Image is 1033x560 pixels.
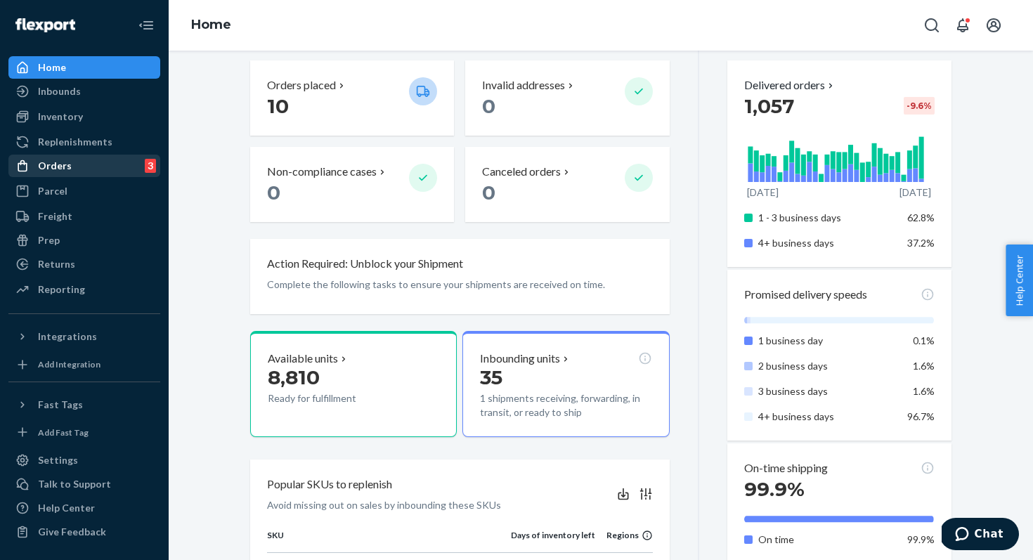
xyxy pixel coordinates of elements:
span: 0 [482,94,495,118]
span: 0 [482,181,495,204]
span: 62.8% [907,211,935,223]
p: 2 business days [758,359,897,373]
span: 8,810 [268,365,320,389]
p: Invalid addresses [482,77,565,93]
span: 99.9% [907,533,935,545]
button: Inbounding units351 shipments receiving, forwarding, in transit, or ready to ship [462,331,669,438]
p: 1 shipments receiving, forwarding, in transit, or ready to ship [480,391,651,419]
p: 4+ business days [758,410,897,424]
a: Reporting [8,278,160,301]
p: Action Required: Unblock your Shipment [267,256,463,272]
div: Integrations [38,330,97,344]
div: Orders [38,159,72,173]
button: Integrations [8,325,160,348]
p: Non-compliance cases [267,164,377,180]
p: Complete the following tasks to ensure your shipments are received on time. [267,278,653,292]
a: Help Center [8,497,160,519]
div: Fast Tags [38,398,83,412]
p: On time [758,533,897,547]
a: Replenishments [8,131,160,153]
button: Canceled orders 0 [465,147,669,222]
span: 37.2% [907,237,935,249]
a: Returns [8,253,160,275]
button: Talk to Support [8,473,160,495]
span: 1.6% [913,360,935,372]
p: 3 business days [758,384,897,398]
p: Popular SKUs to replenish [267,476,392,493]
p: Avoid missing out on sales by inbounding these SKUs [267,498,501,512]
p: Orders placed [267,77,336,93]
span: 1.6% [913,385,935,397]
div: Home [38,60,66,74]
button: Help Center [1006,245,1033,316]
div: Regions [595,529,653,541]
span: 35 [480,365,502,389]
button: Open account menu [980,11,1008,39]
a: Add Fast Tag [8,422,160,444]
a: Settings [8,449,160,471]
button: Open Search Box [918,11,946,39]
p: 1 business day [758,334,897,348]
div: Inbounds [38,84,81,98]
span: 99.9% [744,477,805,501]
p: [DATE] [899,185,931,200]
p: Ready for fulfillment [268,391,398,405]
div: Reporting [38,282,85,297]
span: 10 [267,94,289,118]
button: Give Feedback [8,521,160,543]
div: 3 [145,159,156,173]
span: 1,057 [744,94,794,118]
button: Orders placed 10 [250,60,454,136]
p: 1 - 3 business days [758,211,897,225]
button: Invalid addresses 0 [465,60,669,136]
span: 0 [267,181,280,204]
div: Replenishments [38,135,112,149]
p: [DATE] [747,185,779,200]
div: Add Fast Tag [38,426,89,438]
button: Available units8,810Ready for fulfillment [250,331,457,438]
p: Promised delivery speeds [744,287,867,303]
div: Settings [38,453,78,467]
a: Parcel [8,180,160,202]
div: Parcel [38,184,67,198]
p: Available units [268,351,338,367]
a: Inbounds [8,80,160,103]
div: -9.6 % [904,97,935,115]
p: Inbounding units [480,351,560,367]
div: Add Integration [38,358,100,370]
span: 96.7% [907,410,935,422]
img: Flexport logo [15,18,75,32]
iframe: Opens a widget where you can chat to one of our agents [942,518,1019,553]
a: Home [8,56,160,79]
ol: breadcrumbs [180,5,242,46]
a: Add Integration [8,353,160,376]
button: Fast Tags [8,393,160,416]
button: Close Navigation [132,11,160,39]
p: On-time shipping [744,460,828,476]
a: Prep [8,229,160,252]
div: Talk to Support [38,477,111,491]
div: Give Feedback [38,525,106,539]
a: Orders3 [8,155,160,177]
button: Open notifications [949,11,977,39]
a: Inventory [8,105,160,128]
div: Returns [38,257,75,271]
th: Days of inventory left [511,529,595,553]
div: Inventory [38,110,83,124]
div: Help Center [38,501,95,515]
th: SKU [267,529,511,553]
span: 0.1% [913,334,935,346]
p: Canceled orders [482,164,561,180]
p: 4+ business days [758,236,897,250]
a: Freight [8,205,160,228]
button: Non-compliance cases 0 [250,147,454,222]
a: Home [191,17,231,32]
button: Delivered orders [744,77,836,93]
div: Freight [38,209,72,223]
div: Prep [38,233,60,247]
